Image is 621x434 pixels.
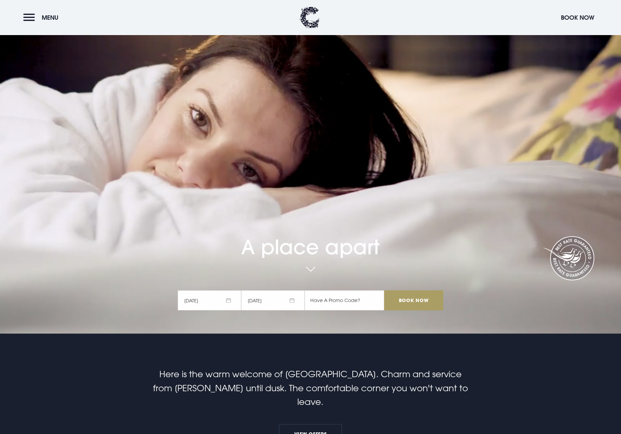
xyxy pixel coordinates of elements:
input: Book Now [384,290,443,310]
p: Here is the warm welcome of [GEOGRAPHIC_DATA]. Charm and service from [PERSON_NAME] until dusk. T... [151,367,469,409]
button: Book Now [558,10,598,25]
input: Have A Promo Code? [305,290,384,310]
button: Menu [23,10,62,25]
h1: A place apart [178,209,443,259]
span: [DATE] [178,290,241,310]
img: Clandeboye Lodge [300,7,320,28]
span: Menu [42,14,58,21]
span: [DATE] [241,290,305,310]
